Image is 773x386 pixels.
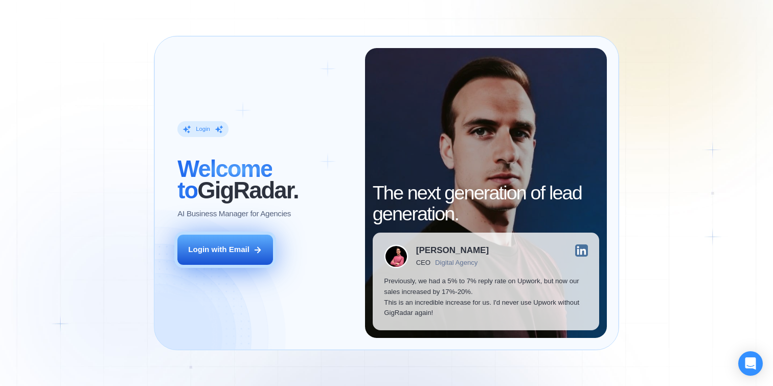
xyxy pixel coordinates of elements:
[188,244,249,255] div: Login with Email
[177,156,272,203] span: Welcome to
[177,158,353,201] h2: ‍ GigRadar.
[177,209,291,219] p: AI Business Manager for Agencies
[373,183,600,225] h2: The next generation of lead generation.
[738,351,763,376] div: Open Intercom Messenger
[384,276,587,319] p: Previously, we had a 5% to 7% reply rate on Upwork, but now our sales increased by 17%-20%. This ...
[196,125,210,133] div: Login
[416,246,489,255] div: [PERSON_NAME]
[416,259,430,266] div: CEO
[177,235,273,265] button: Login with Email
[435,259,478,266] div: Digital Agency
